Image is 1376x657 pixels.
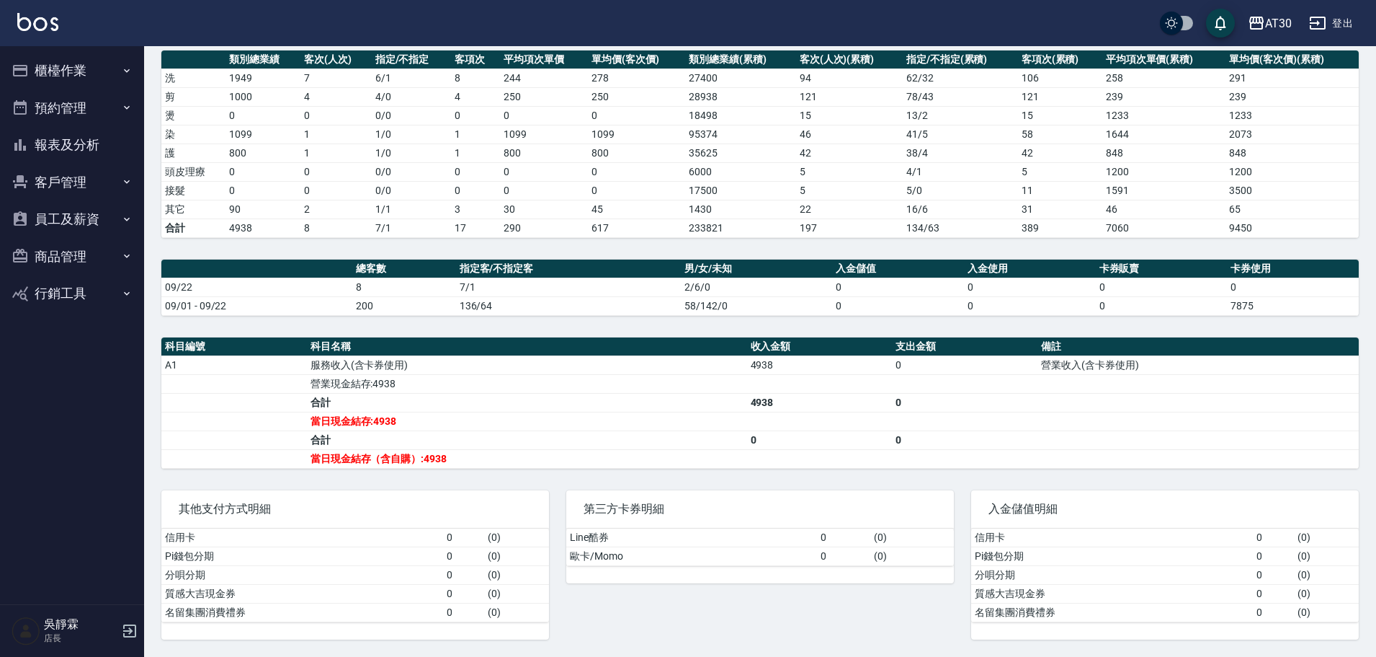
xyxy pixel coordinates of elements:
[307,412,747,431] td: 當日現金結存:4938
[500,125,588,144] td: 1099
[1096,278,1228,296] td: 0
[352,260,456,278] th: 總客數
[484,584,549,603] td: ( 0 )
[685,162,795,181] td: 6000
[681,296,832,315] td: 58/142/0
[44,617,117,632] h5: 吳靜霖
[161,219,225,237] td: 合計
[161,144,225,162] td: 護
[1018,162,1102,181] td: 5
[1018,87,1102,106] td: 121
[1225,50,1359,69] th: 單均價(客次價)(累積)
[451,87,500,106] td: 4
[225,181,300,200] td: 0
[964,278,1096,296] td: 0
[451,125,500,144] td: 1
[588,162,685,181] td: 0
[161,260,1359,316] table: a dense table
[44,632,117,645] p: 店長
[796,106,903,125] td: 15
[500,144,588,162] td: 800
[1253,584,1295,603] td: 0
[584,502,937,516] span: 第三方卡券明細
[1018,125,1102,144] td: 58
[456,278,682,296] td: 7/1
[372,50,452,69] th: 指定/不指定
[892,393,1037,412] td: 0
[6,126,138,164] button: 報表及分析
[500,106,588,125] td: 0
[832,278,964,296] td: 0
[903,144,1018,162] td: 38 / 4
[225,162,300,181] td: 0
[161,565,443,584] td: 分唄分期
[903,50,1018,69] th: 指定/不指定(累積)
[796,50,903,69] th: 客次(人次)(累積)
[903,181,1018,200] td: 5 / 0
[17,13,58,31] img: Logo
[500,181,588,200] td: 0
[500,87,588,106] td: 250
[225,200,300,219] td: 90
[747,393,893,412] td: 4938
[6,275,138,312] button: 行銷工具
[484,565,549,584] td: ( 0 )
[796,144,903,162] td: 42
[451,144,500,162] td: 1
[161,87,225,106] td: 剪
[1253,565,1295,584] td: 0
[685,106,795,125] td: 18498
[903,106,1018,125] td: 13 / 2
[1294,565,1359,584] td: ( 0 )
[307,338,747,356] th: 科目名稱
[6,89,138,127] button: 預約管理
[500,69,588,87] td: 244
[300,106,372,125] td: 0
[1102,69,1226,87] td: 258
[372,87,452,106] td: 4 / 0
[300,162,372,181] td: 0
[300,50,372,69] th: 客次(人次)
[443,584,485,603] td: 0
[796,87,903,106] td: 121
[1225,219,1359,237] td: 9450
[6,52,138,89] button: 櫃檯作業
[1102,106,1226,125] td: 1233
[161,106,225,125] td: 燙
[1096,260,1228,278] th: 卡券販賣
[1225,200,1359,219] td: 65
[443,603,485,622] td: 0
[903,162,1018,181] td: 4 / 1
[484,547,549,565] td: ( 0 )
[451,106,500,125] td: 0
[1253,603,1295,622] td: 0
[1225,162,1359,181] td: 1200
[161,338,307,356] th: 科目編號
[588,106,685,125] td: 0
[307,356,747,374] td: 服務收入(含卡券使用)
[685,50,795,69] th: 類別總業績(累積)
[903,219,1018,237] td: 134/63
[588,87,685,106] td: 250
[225,87,300,106] td: 1000
[1227,278,1359,296] td: 0
[161,296,352,315] td: 09/01 - 09/22
[1303,10,1359,37] button: 登出
[1096,296,1228,315] td: 0
[971,547,1253,565] td: Pi錢包分期
[971,529,1359,622] table: a dense table
[161,529,549,622] table: a dense table
[1225,144,1359,162] td: 848
[161,50,1359,238] table: a dense table
[685,181,795,200] td: 17500
[372,69,452,87] td: 6 / 1
[1102,125,1226,144] td: 1644
[971,603,1253,622] td: 名留集團消費禮券
[179,502,532,516] span: 其他支付方式明細
[1018,181,1102,200] td: 11
[6,200,138,238] button: 員工及薪資
[1225,106,1359,125] td: 1233
[566,547,817,565] td: 歐卡/Momo
[685,144,795,162] td: 35625
[588,125,685,144] td: 1099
